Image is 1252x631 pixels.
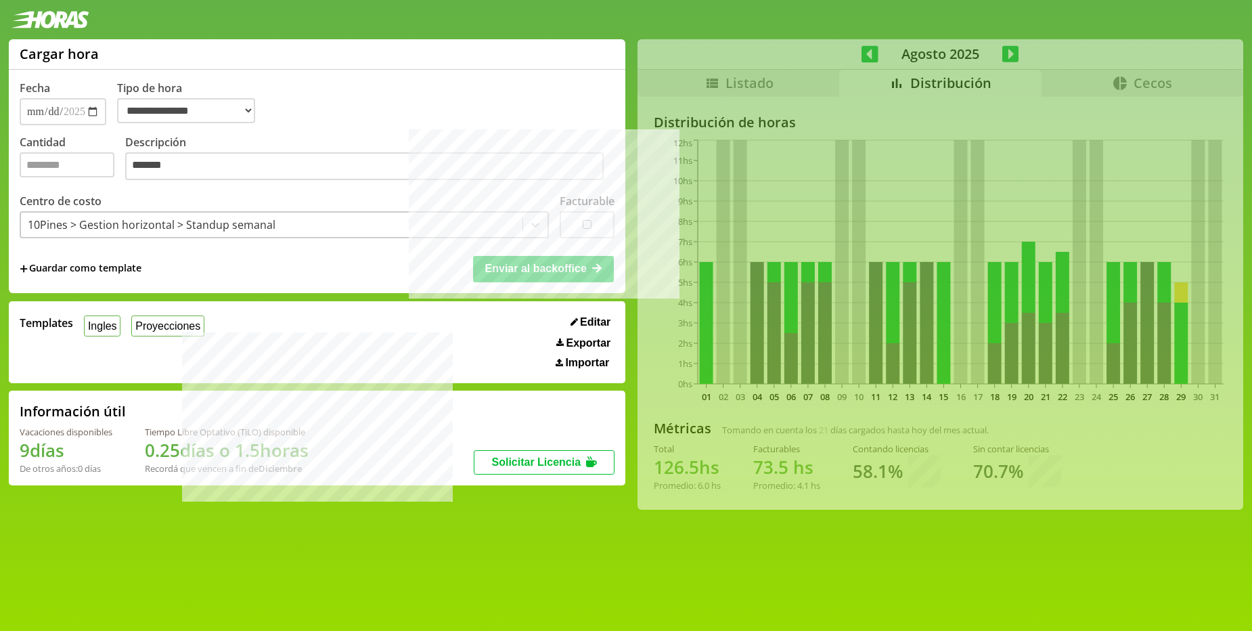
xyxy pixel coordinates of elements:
label: Tipo de hora [117,81,266,125]
label: Fecha [20,81,50,95]
textarea: Descripción [125,152,604,181]
button: Proyecciones [131,315,204,336]
div: Tiempo Libre Optativo (TiLO) disponible [145,426,309,438]
button: Solicitar Licencia [474,450,614,475]
span: Editar [580,316,610,328]
h1: 9 días [20,438,112,462]
h1: Cargar hora [20,45,99,63]
div: 10Pines > Gestion horizontal > Standup semanal [28,217,275,232]
h2: Información útil [20,402,126,420]
h1: 0.25 días o 1.5 horas [145,438,309,462]
label: Descripción [125,135,614,184]
span: +Guardar como template [20,261,141,276]
select: Tipo de hora [117,98,255,123]
button: Ingles [84,315,120,336]
div: Vacaciones disponibles [20,426,112,438]
button: Enviar al backoffice [473,256,614,282]
span: Solicitar Licencia [491,456,581,468]
img: logotipo [11,11,89,28]
span: + [20,261,28,276]
span: Importar [565,357,609,369]
div: De otros años: 0 días [20,462,112,475]
span: Exportar [566,337,611,349]
button: Exportar [552,336,614,350]
button: Editar [566,315,615,329]
label: Centro de costo [20,194,102,209]
b: Diciembre [259,462,302,475]
input: Cantidad [20,152,114,177]
span: Enviar al backoffice [485,263,587,274]
label: Facturable [560,194,614,209]
label: Cantidad [20,135,125,184]
span: Templates [20,315,73,330]
div: Recordá que vencen a fin de [145,462,309,475]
